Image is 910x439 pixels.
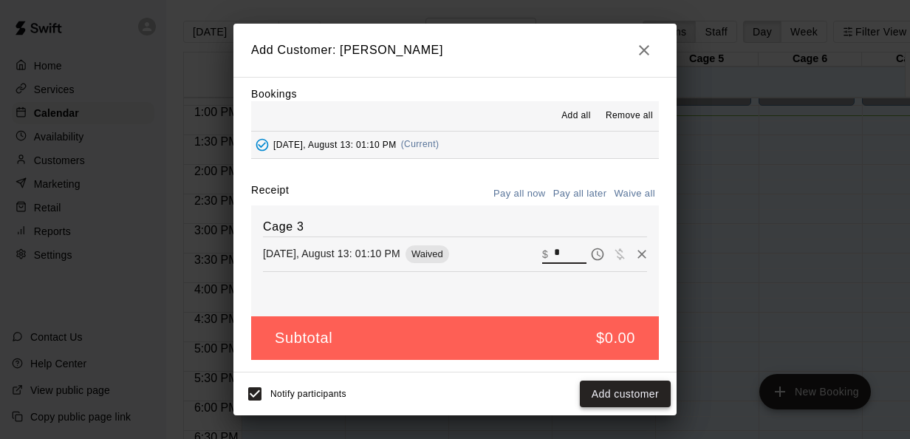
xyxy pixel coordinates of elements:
[600,104,659,128] button: Remove all
[251,183,289,205] label: Receipt
[401,139,439,149] span: (Current)
[542,247,548,262] p: $
[273,139,397,149] span: [DATE], August 13: 01:10 PM
[263,217,647,236] h6: Cage 3
[631,243,653,265] button: Remove
[609,247,631,259] span: Waive payment
[561,109,591,123] span: Add all
[251,132,659,159] button: Added - Collect Payment[DATE], August 13: 01:10 PM(Current)
[270,389,346,399] span: Notify participants
[580,381,671,408] button: Add customer
[251,88,297,100] label: Bookings
[263,246,400,261] p: [DATE], August 13: 01:10 PM
[586,247,609,259] span: Pay later
[610,183,659,205] button: Waive all
[275,328,332,348] h5: Subtotal
[596,328,635,348] h5: $0.00
[552,104,600,128] button: Add all
[606,109,653,123] span: Remove all
[251,134,273,156] button: Added - Collect Payment
[406,248,449,259] span: Waived
[233,24,677,77] h2: Add Customer: [PERSON_NAME]
[490,183,550,205] button: Pay all now
[550,183,611,205] button: Pay all later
